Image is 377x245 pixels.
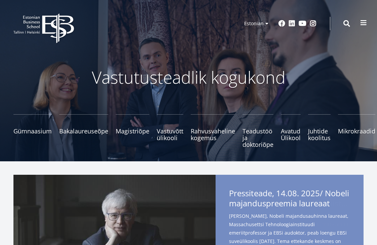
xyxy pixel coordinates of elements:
a: Avatud Ülikool [281,114,301,148]
span: 14.08. [276,188,299,199]
span: Vastuvõtt ülikooli [157,128,183,141]
span: Avatud Ülikool [281,128,301,141]
a: Gümnaasium [13,114,52,148]
a: Bakalaureuseõpe [59,114,108,148]
span: Rahvusvaheline kogemus [191,128,235,141]
a: Juhtide koolitus [308,114,331,148]
a: Magistriõpe [116,114,149,148]
a: Youtube [299,20,306,27]
span: [PERSON_NAME] [229,208,292,219]
span: 2025/ [301,188,323,199]
span: Magistriõpe [116,128,149,134]
a: Facebook [278,20,285,27]
a: Mikrokraadid [338,114,375,148]
a: Linkedin [289,20,295,27]
span: Pressiteade, [229,188,274,199]
a: Vastuvõtt ülikooli [157,114,183,148]
span: Juhtide koolitus [308,128,331,141]
span: Mikrokraadid [338,128,375,134]
p: Vastutusteadlik kogukond [13,67,364,87]
span: Bakalaureuseõpe [59,128,108,134]
span: Teadustöö ja doktoriõpe [242,128,273,148]
a: Teadustöö ja doktoriõpe [242,114,273,148]
a: Rahvusvaheline kogemus [191,114,235,148]
span: majanduspreemia [229,198,297,209]
a: Instagram [310,20,316,27]
span: Gümnaasium [13,128,52,134]
span: Nobeli [325,188,349,199]
span: laureaat [299,198,330,209]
